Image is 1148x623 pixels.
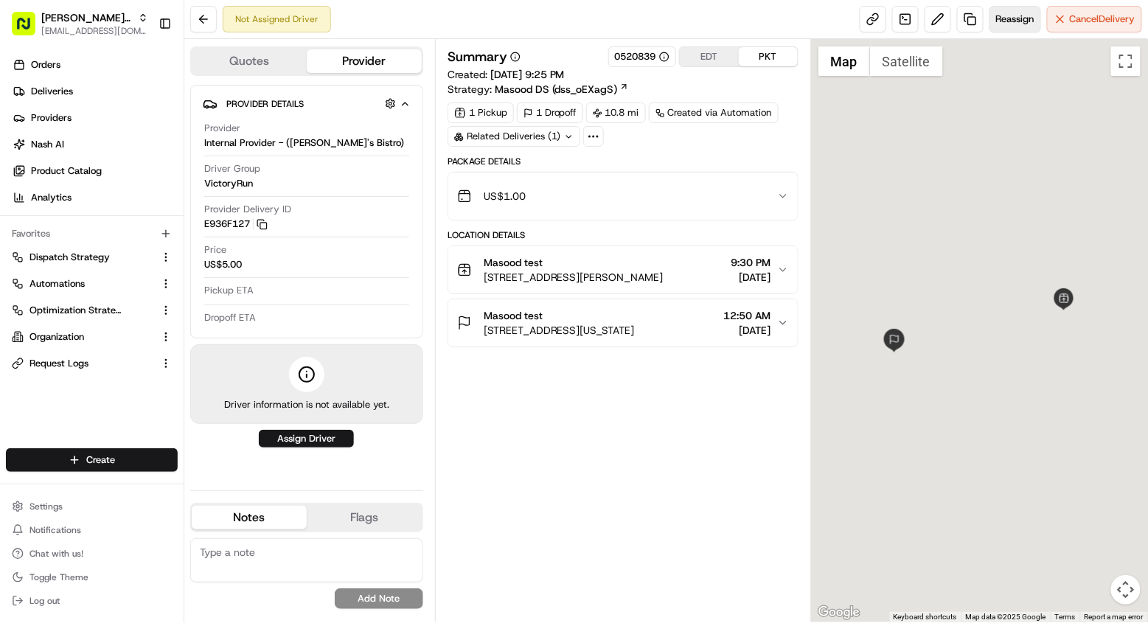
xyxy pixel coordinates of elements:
a: Report a map error [1085,613,1144,621]
span: 9:30 PM [731,255,771,270]
span: Internal Provider - ([PERSON_NAME]'s Bistro) [204,136,404,150]
img: Google [815,603,863,622]
span: [DATE] 9:25 PM [490,68,565,81]
button: Keyboard shortcuts [894,612,957,622]
a: Nash AI [6,133,184,156]
a: Deliveries [6,80,184,103]
button: See all [229,187,268,205]
span: Created: [448,67,565,82]
span: Dispatch Strategy [29,251,110,264]
button: Create [6,448,178,472]
span: Organization [29,330,84,344]
a: Orders [6,53,184,77]
span: • [122,227,128,239]
span: Driver Group [204,162,260,175]
span: Toggle Theme [29,571,88,583]
span: Price [204,243,226,257]
span: [STREET_ADDRESS][US_STATE] [484,323,635,338]
span: Deliveries [31,85,73,98]
span: Nash AI [31,138,64,151]
img: 1736555255976-a54dd68f-1ca7-489b-9aae-adbdc363a1c4 [15,139,41,166]
span: US$5.00 [204,258,242,271]
button: Organization [6,325,178,349]
button: CancelDelivery [1047,6,1142,32]
span: Cancel Delivery [1070,13,1135,26]
button: Automations [6,272,178,296]
button: [EMAIL_ADDRESS][DOMAIN_NAME] [41,25,148,37]
div: Package Details [448,156,799,167]
span: Optimization Strategy [29,304,122,317]
span: [DATE] [724,323,771,338]
span: Masood DS (dss_oEXagS) [495,82,618,97]
span: Request Logs [29,357,88,370]
button: Notifications [6,520,178,540]
button: Settings [6,496,178,517]
div: 10.8 mi [586,102,646,123]
span: Create [86,453,115,467]
div: 1 Pickup [448,102,514,123]
div: 📗 [15,330,27,341]
a: Product Catalog [6,159,184,183]
div: Strategy: [448,82,629,97]
div: 0520839 [615,50,669,63]
span: Map data ©2025 Google [966,613,1046,621]
span: API Documentation [139,328,237,343]
button: Show satellite imagery [870,46,943,76]
button: [PERSON_NAME]'s Bistro [41,10,132,25]
div: Start new chat [66,139,242,154]
span: Masood test [484,308,543,323]
button: Start new chat [251,144,268,161]
button: Assign Driver [259,430,354,448]
span: [DATE] [131,267,161,279]
span: Reassign [996,13,1034,26]
button: [PERSON_NAME]'s Bistro[EMAIL_ADDRESS][DOMAIN_NAME] [6,6,153,41]
button: US$1.00 [448,173,798,220]
span: Dropoff ETA [204,311,256,324]
span: Notifications [29,524,81,536]
a: 💻API Documentation [119,322,243,349]
span: Settings [29,501,63,512]
p: Welcome 👋 [15,58,268,81]
button: Toggle Theme [6,567,178,588]
img: Masood Aslam [15,253,38,276]
a: Providers [6,106,184,130]
a: Terms (opens in new tab) [1055,613,1076,621]
button: Notes [192,506,307,529]
h3: Summary [448,50,507,63]
span: Driver information is not available yet. [224,398,389,411]
img: 9188753566659_6852d8bf1fb38e338040_72.png [31,139,58,166]
button: Provider Details [203,91,411,116]
button: Chat with us! [6,543,178,564]
span: Orders [31,58,60,72]
span: Knowledge Base [29,328,113,343]
img: Zach Benton [15,213,38,237]
div: Location Details [448,229,799,241]
a: Organization [12,330,154,344]
a: Dispatch Strategy [12,251,154,264]
div: Past conversations [15,190,99,202]
button: Show street map [818,46,870,76]
span: 12:50 AM [724,308,771,323]
button: Provider [307,49,422,73]
span: Provider [204,122,240,135]
span: Provider Delivery ID [204,203,291,216]
div: Related Deliveries (1) [448,126,580,147]
button: PKT [739,47,798,66]
button: Masood test[STREET_ADDRESS][PERSON_NAME]9:30 PM[DATE] [448,246,798,293]
span: VictoryRun [204,177,253,190]
span: [DATE] [731,270,771,285]
a: Masood DS (dss_oEXagS) [495,82,629,97]
span: [PERSON_NAME] [46,267,119,279]
span: Provider Details [226,98,304,110]
span: Pylon [147,364,178,375]
button: E936F127 [204,217,268,231]
div: 💻 [125,330,136,341]
span: • [122,267,128,279]
span: [DATE] [131,227,161,239]
a: Automations [12,277,154,290]
button: Request Logs [6,352,178,375]
span: Automations [29,277,85,290]
a: Optimization Strategy [12,304,154,317]
a: Open this area in Google Maps (opens a new window) [815,603,863,622]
